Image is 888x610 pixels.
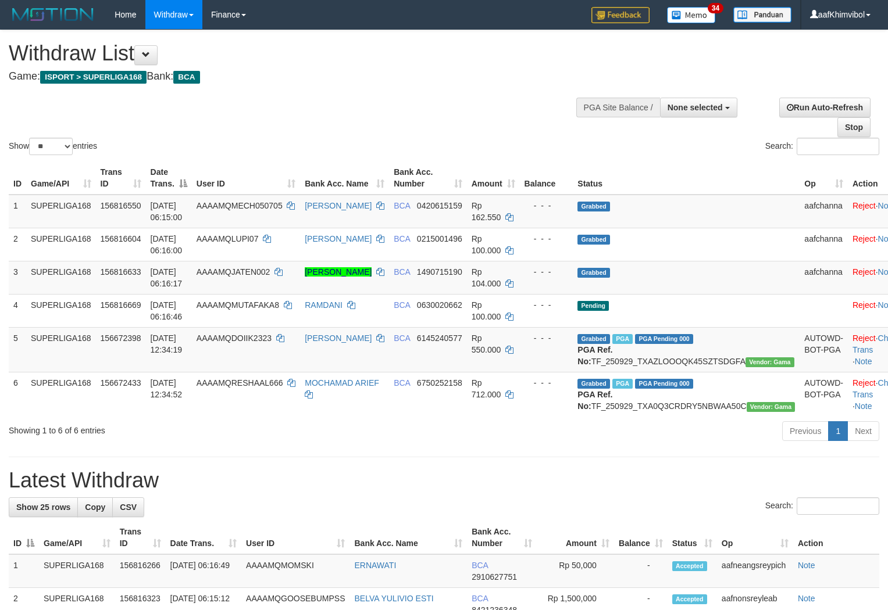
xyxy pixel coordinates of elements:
h4: Game: Bank: [9,71,580,82]
th: User ID: activate to sort column ascending [241,521,350,554]
a: Reject [853,300,876,310]
td: SUPERLIGA168 [26,195,96,228]
div: - - - [525,266,569,278]
span: [DATE] 06:15:00 [151,201,183,222]
div: - - - [525,299,569,311]
a: Note [855,357,872,366]
th: Bank Acc. Number: activate to sort column ascending [389,162,467,195]
span: Copy [85,503,105,512]
th: Balance [520,162,573,195]
button: None selected [660,98,737,117]
span: 156816604 [101,234,141,243]
a: Reject [853,333,876,343]
img: MOTION_logo.png [9,6,97,23]
span: Vendor URL: https://trx31.1velocity.biz [747,402,796,412]
span: Copy 6145240577 to clipboard [417,333,462,343]
span: Pending [577,301,609,311]
div: - - - [525,200,569,211]
label: Search: [765,138,879,155]
label: Search: [765,497,879,515]
img: Button%20Memo.svg [667,7,716,23]
span: Accepted [672,561,707,571]
div: Showing 1 to 6 of 6 entries [9,420,361,436]
span: BCA [173,71,199,84]
th: Bank Acc. Name: activate to sort column ascending [350,521,467,554]
select: Showentries [29,138,73,155]
a: Reject [853,378,876,387]
span: BCA [394,201,410,210]
span: AAAAMQJATEN002 [197,267,270,277]
th: ID: activate to sort column descending [9,521,39,554]
span: 156672433 [101,378,141,387]
th: Amount: activate to sort column ascending [537,521,614,554]
th: Action [793,521,879,554]
span: [DATE] 12:34:19 [151,333,183,354]
th: Game/API: activate to sort column ascending [26,162,96,195]
span: Grabbed [577,334,610,344]
span: Rp 162.550 [472,201,501,222]
span: Marked by aafsoycanthlai [612,334,633,344]
a: Reject [853,234,876,243]
th: Op: activate to sort column ascending [717,521,793,554]
th: Status [573,162,800,195]
td: 1 [9,554,39,588]
span: CSV [120,503,137,512]
span: Rp 712.000 [472,378,501,399]
a: MOCHAMAD ARIEF [305,378,379,387]
td: 4 [9,294,26,327]
a: [PERSON_NAME] [305,234,372,243]
a: Reject [853,201,876,210]
b: PGA Ref. No: [577,345,612,366]
th: User ID: activate to sort column ascending [192,162,300,195]
span: AAAAMQLUPI07 [197,234,259,243]
div: PGA Site Balance / [576,98,660,117]
span: BCA [472,561,488,570]
a: Previous [782,421,829,441]
span: Rp 100.000 [472,300,501,321]
span: Grabbed [577,202,610,211]
span: AAAAMQMUTAFAKA8 [197,300,279,310]
span: None selected [668,103,723,112]
a: [PERSON_NAME] [305,333,372,343]
span: 156672398 [101,333,141,343]
span: Accepted [672,594,707,604]
a: Note [798,561,815,570]
td: 5 [9,327,26,372]
td: - [614,554,668,588]
a: [PERSON_NAME] [305,267,372,277]
a: Next [847,421,879,441]
a: CSV [112,497,144,517]
span: Copy 6750252158 to clipboard [417,378,462,387]
div: - - - [525,332,569,344]
span: Copy 0630020662 to clipboard [417,300,462,310]
span: Copy 1490715190 to clipboard [417,267,462,277]
a: [PERSON_NAME] [305,201,372,210]
td: 6 [9,372,26,417]
span: PGA Pending [635,379,693,389]
span: Rp 550.000 [472,333,501,354]
td: [DATE] 06:16:49 [166,554,242,588]
td: SUPERLIGA168 [26,261,96,294]
span: Grabbed [577,235,610,245]
th: Amount: activate to sort column ascending [467,162,520,195]
td: SUPERLIGA168 [39,554,115,588]
td: TF_250929_TXA0Q3CRDRY5NBWAA50C [573,372,800,417]
span: 156816550 [101,201,141,210]
td: Rp 50,000 [537,554,614,588]
td: AUTOWD-BOT-PGA [800,327,848,372]
a: BELVA YULIVIO ESTI [354,594,433,603]
span: 34 [708,3,723,13]
span: ISPORT > SUPERLIGA168 [40,71,147,84]
td: AAAAMQMOMSKI [241,554,350,588]
a: RAMDANI [305,300,343,310]
span: Grabbed [577,268,610,278]
td: SUPERLIGA168 [26,327,96,372]
span: Marked by aafsoycanthlai [612,379,633,389]
th: Balance: activate to sort column ascending [614,521,668,554]
a: Note [855,401,872,411]
span: [DATE] 06:16:00 [151,234,183,255]
input: Search: [797,497,879,515]
th: Bank Acc. Name: activate to sort column ascending [300,162,389,195]
span: BCA [394,234,410,243]
span: 156816669 [101,300,141,310]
